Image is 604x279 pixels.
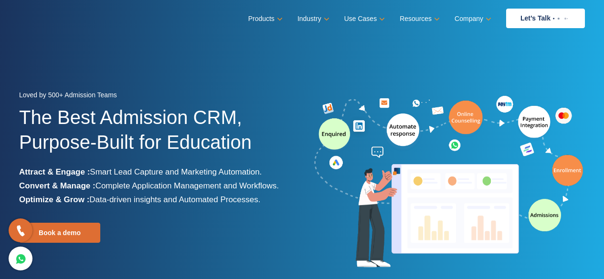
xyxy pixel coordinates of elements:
b: Convert & Manage : [19,181,95,190]
span: Complete Application Management and Workflows. [95,181,279,190]
a: Resources [400,12,438,26]
img: admission-software-home-page-header [313,93,585,271]
div: Loved by 500+ Admission Teams [19,88,295,105]
h1: The Best Admission CRM, Purpose-Built for Education [19,105,295,165]
a: Products [248,12,281,26]
span: Data-driven insights and Automated Processes. [89,195,260,204]
b: Optimize & Grow : [19,195,89,204]
a: Use Cases [344,12,383,26]
a: Industry [297,12,328,26]
span: Smart Lead Capture and Marketing Automation. [90,167,262,176]
a: Book a demo [19,223,100,243]
a: Company [455,12,489,26]
a: Let’s Talk [506,9,585,28]
b: Attract & Engage : [19,167,90,176]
